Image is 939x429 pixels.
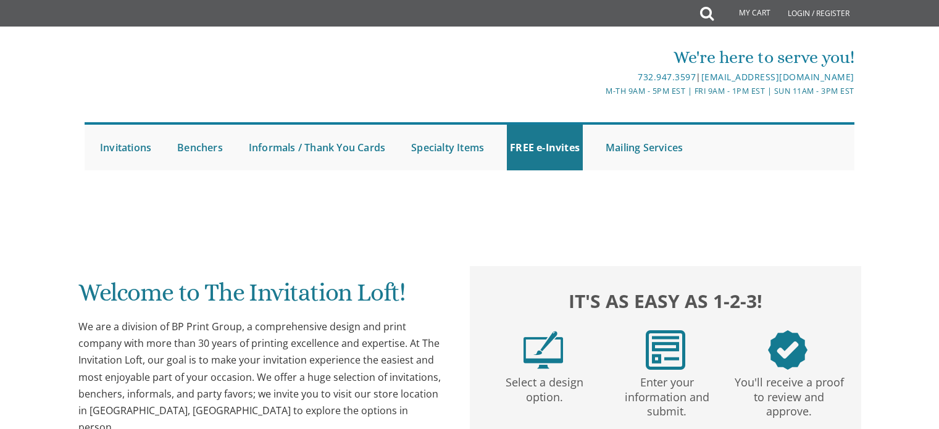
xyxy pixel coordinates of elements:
[246,125,388,170] a: Informals / Thank You Cards
[342,45,854,70] div: We're here to serve you!
[608,370,725,419] p: Enter your information and submit.
[768,330,808,370] img: step3.png
[638,71,696,83] a: 732.947.3597
[603,125,686,170] a: Mailing Services
[97,125,154,170] a: Invitations
[486,370,603,405] p: Select a design option.
[482,287,849,315] h2: It's as easy as 1-2-3!
[342,70,854,85] div: |
[524,330,563,370] img: step1.png
[507,125,583,170] a: FREE e-Invites
[408,125,487,170] a: Specialty Items
[342,85,854,98] div: M-Th 9am - 5pm EST | Fri 9am - 1pm EST | Sun 11am - 3pm EST
[730,370,848,419] p: You'll receive a proof to review and approve.
[174,125,226,170] a: Benchers
[712,1,779,26] a: My Cart
[646,330,685,370] img: step2.png
[78,279,445,315] h1: Welcome to The Invitation Loft!
[701,71,854,83] a: [EMAIL_ADDRESS][DOMAIN_NAME]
